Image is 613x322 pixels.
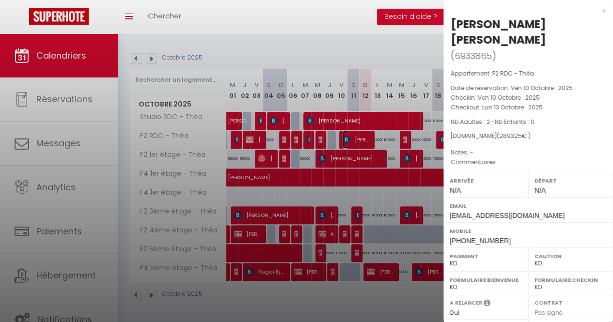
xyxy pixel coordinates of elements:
div: [PERSON_NAME] [PERSON_NAME] [451,16,606,47]
span: N/A [534,186,546,194]
label: Contrat [534,299,563,305]
label: Départ [534,176,607,185]
label: Arrivée [450,176,522,185]
span: F2 RDC - Théa [492,69,534,77]
span: ( ) [451,49,496,62]
label: Caution [534,251,607,261]
span: - [499,158,502,166]
span: N/A [450,186,461,194]
span: ( € ) [497,132,531,140]
span: Lun 13 Octobre . 2025 [482,103,543,111]
i: Sélectionner OUI si vous souhaiter envoyer les séquences de messages post-checkout [484,299,490,309]
label: Mobile [450,226,607,236]
p: Date de réservation : [451,83,606,93]
label: A relancer [450,299,482,307]
span: - [470,148,473,156]
label: Email [450,201,607,211]
div: [DOMAIN_NAME] [451,132,606,141]
label: Formulaire Bienvenue [450,275,522,285]
label: Formulaire Checkin [534,275,607,285]
span: Nb Enfants : 0 [495,118,534,126]
p: Checkout : [451,103,606,112]
span: 289325 [499,132,522,140]
span: Nb Adultes : 2 - [451,118,534,126]
span: [PHONE_NUMBER] [450,237,511,245]
span: Ven 10 Octobre . 2025 [478,93,540,102]
span: Ven 10 Octobre . 2025 [511,84,573,92]
p: Checkin : [451,93,606,103]
span: [EMAIL_ADDRESS][DOMAIN_NAME] [450,212,565,219]
p: Commentaires : [451,157,606,167]
p: Appartement : [451,69,606,78]
label: Paiement [450,251,522,261]
span: 6933865 [455,50,492,62]
div: x [443,5,606,16]
p: Notes : [451,148,606,157]
span: Pas signé [534,308,563,317]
